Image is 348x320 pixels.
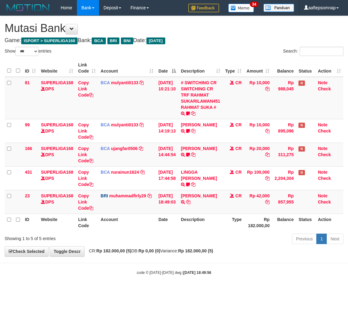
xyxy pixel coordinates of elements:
th: Status [296,214,315,231]
span: BCA [101,80,110,85]
span: CR [235,146,242,151]
a: Check [318,152,331,157]
span: CR [235,122,242,127]
th: Account [98,214,156,231]
td: [DATE] 10:21:10 [156,77,178,119]
a: Copy Rp 10,000 to clipboard [265,86,270,91]
th: Type [223,214,244,231]
strong: [DATE] 18:49:56 [183,271,211,275]
span: 34 [250,2,258,7]
a: [PERSON_NAME] [181,122,217,127]
th: Rp 182.000,00 [244,214,272,231]
th: ID: activate to sort column ascending [22,59,38,77]
td: Rp 20,000 [244,143,272,166]
td: [DATE] 14:44:54 [156,143,178,166]
a: Copy Rp 10,000 to clipboard [265,128,270,133]
td: [DATE] 14:19:13 [156,119,178,143]
span: BRI [101,193,108,198]
span: CR [235,80,242,85]
a: Copy NOVEN ELING PRAYOG to clipboard [191,152,195,157]
td: Rp 2,204,304 [272,166,296,190]
th: Link Code [76,214,98,231]
td: DPS [38,166,76,190]
td: Rp 10,000 [244,119,272,143]
span: Has Note [298,170,305,175]
a: Check [318,176,331,181]
td: Rp 895,096 [272,119,296,143]
span: 166 [25,146,32,151]
td: Rp 311,275 [272,143,296,166]
img: Button%20Memo.svg [228,4,254,12]
h1: Mutasi Bank [5,22,343,34]
span: BCA [101,146,110,151]
a: Copy nurainun1624 to clipboard [140,170,145,175]
a: Copy Link Code [78,146,93,163]
th: Action: activate to sort column ascending [315,59,343,77]
span: BCA [101,122,110,127]
a: LINGGA [PERSON_NAME] [181,170,217,181]
span: 23 [25,193,30,198]
a: Note [318,146,327,151]
img: MOTION_logo.png [5,3,51,12]
td: DPS [38,119,76,143]
span: BNI [121,38,133,44]
td: [DATE] 18:49:03 [156,190,178,214]
h4: Game: Bank: Date: [5,38,343,44]
a: Copy Rp 42,000 to clipboard [265,200,270,204]
a: Copy muhammadfirly29 to clipboard [147,193,152,198]
a: Copy LINGGA ADITYA PRAT to clipboard [191,182,195,187]
th: Amount: activate to sort column ascending [244,59,272,77]
td: DPS [38,77,76,119]
a: [PERSON_NAME] [181,146,217,151]
input: Search: [300,47,343,56]
a: Next [326,234,343,244]
a: Check Selected [5,246,49,257]
th: Account: activate to sort column ascending [98,59,156,77]
th: Date: activate to sort column descending [156,59,178,77]
a: SUPERLIGA168 [41,80,73,85]
a: Copy MUHAMMAD REZA to clipboard [191,128,195,133]
th: Status [296,59,315,77]
td: Rp 988,045 [272,77,296,119]
span: ISPORT > SUPERLIGA168 [21,38,78,44]
span: 431 [25,170,32,175]
a: Note [318,193,327,198]
td: Rp 100,000 [244,166,272,190]
th: Website: activate to sort column ascending [38,59,76,77]
a: [PERSON_NAME] [181,193,217,198]
th: Date [156,214,178,231]
a: Copy Link Code [78,193,93,211]
label: Show entries [5,47,51,56]
a: SUPERLIGA168 [41,122,73,127]
a: SUPERLIGA168 [41,193,73,198]
strong: Rp 182.000,00 (5) [178,248,213,253]
img: Feedback.jpg [188,4,219,12]
a: Toggle Descr [50,246,85,257]
a: SUPERLIGA168 [41,170,73,175]
th: Description: activate to sort column ascending [178,59,223,77]
span: CR: DB: Variance: [86,248,213,253]
span: 99 [25,122,30,127]
span: BRI [107,38,119,44]
span: BCA [92,38,106,44]
span: CR [235,193,242,198]
span: Has Note [298,123,305,128]
th: Action [315,214,343,231]
a: # SWITCHING CR SWITCHING CR TRF RAHMAT SUKARILAWAN451 RAHMAT SUKA # [181,80,220,110]
label: Search: [283,47,343,56]
a: 1 [316,234,327,244]
a: Note [318,170,327,175]
a: Previous [292,234,317,244]
strong: Rp 182.000,00 (5) [96,248,131,253]
span: 81 [25,80,30,85]
td: [DATE] 17:44:58 [156,166,178,190]
a: Check [318,86,331,91]
a: Note [318,80,327,85]
span: Has Note [298,81,305,86]
a: SUPERLIGA168 [41,146,73,151]
a: Note [318,122,327,127]
a: ujangfar0506 [111,146,138,151]
img: panduan.png [263,4,294,12]
th: Balance [272,59,296,77]
a: Copy Link Code [78,170,93,187]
